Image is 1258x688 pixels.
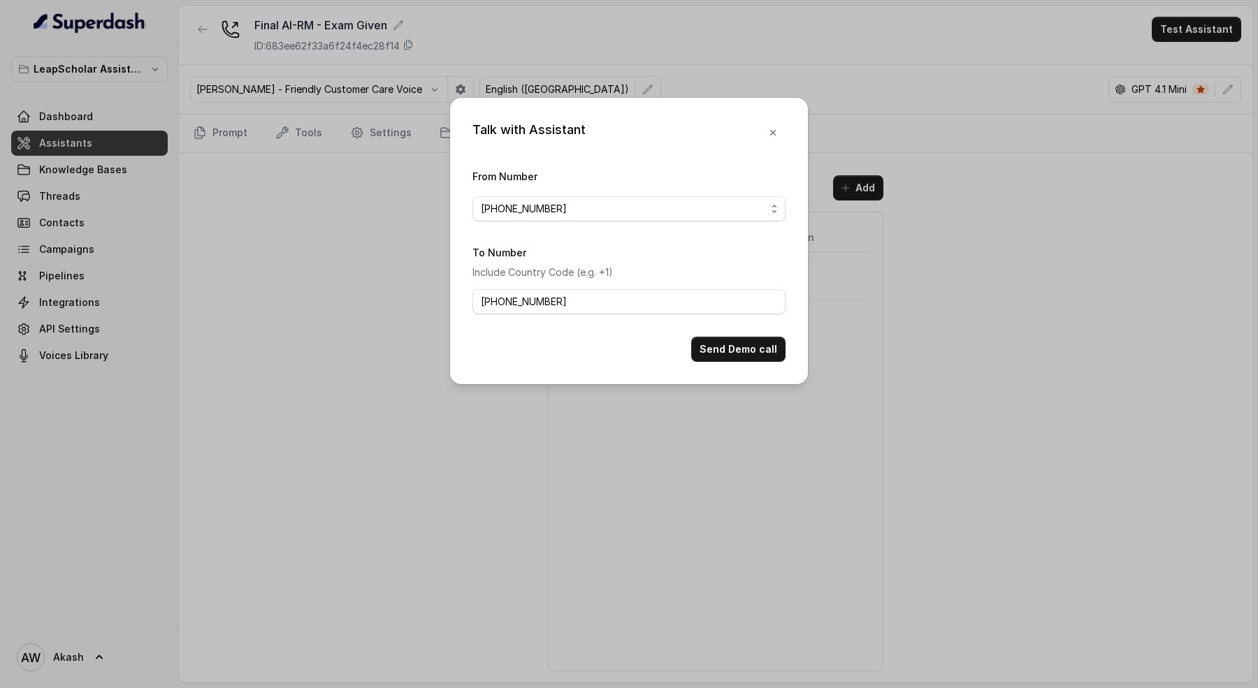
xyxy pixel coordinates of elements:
label: To Number [472,247,526,258]
button: [PHONE_NUMBER] [472,196,786,221]
div: Talk with Assistant [472,120,586,145]
label: From Number [472,170,537,182]
span: [PHONE_NUMBER] [481,200,766,217]
button: Send Demo call [691,337,786,362]
p: Include Country Code (e.g. +1) [472,264,786,281]
input: +1123456789 [472,289,786,314]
